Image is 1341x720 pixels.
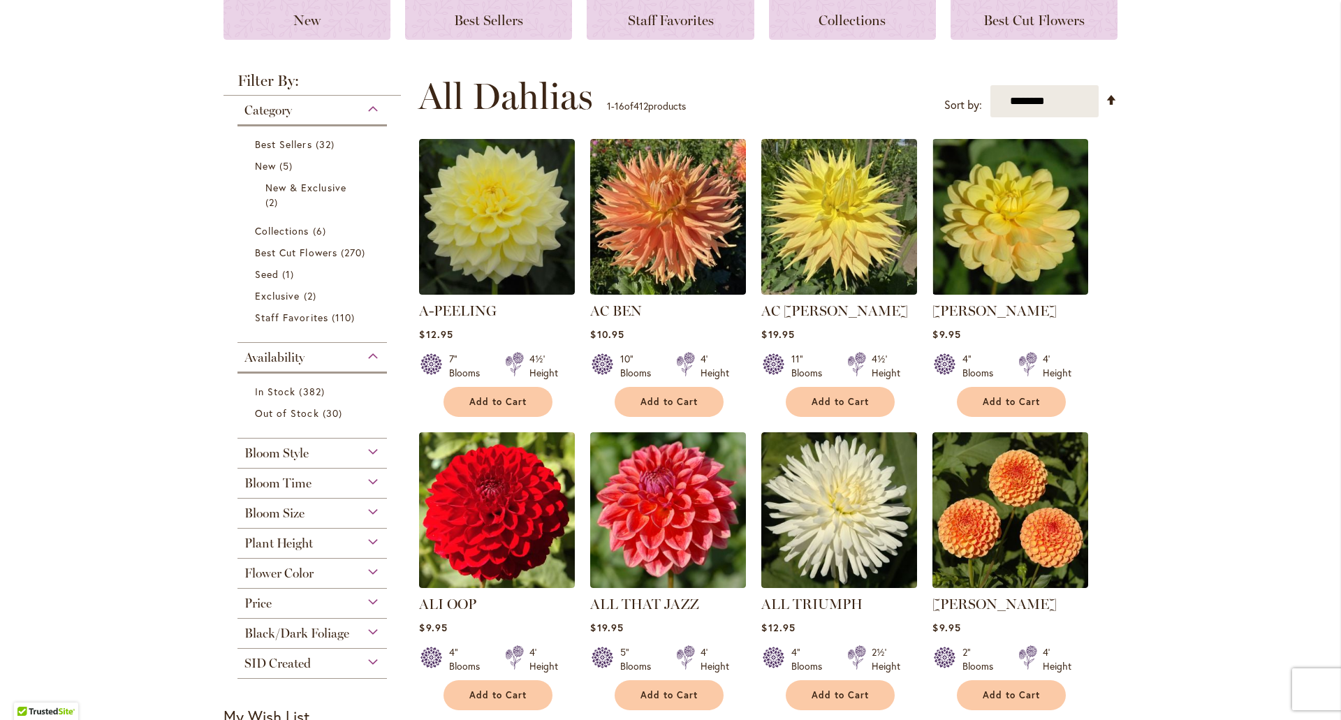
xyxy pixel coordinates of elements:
[299,384,328,399] span: 382
[1043,352,1071,380] div: 4' Height
[265,195,281,210] span: 2
[872,352,900,380] div: 4½' Height
[255,137,373,152] a: Best Sellers
[255,246,337,259] span: Best Cut Flowers
[628,12,714,29] span: Staff Favorites
[419,432,575,588] img: ALI OOP
[932,432,1088,588] img: AMBER QUEEN
[590,284,746,297] a: AC BEN
[819,12,886,29] span: Collections
[244,536,313,551] span: Plant Height
[640,689,698,701] span: Add to Cart
[761,302,908,319] a: AC [PERSON_NAME]
[454,12,523,29] span: Best Sellers
[244,350,305,365] span: Availability
[255,406,319,420] span: Out of Stock
[341,245,369,260] span: 270
[418,75,593,117] span: All Dahlias
[932,578,1088,591] a: AMBER QUEEN
[469,689,527,701] span: Add to Cart
[615,99,624,112] span: 16
[419,578,575,591] a: ALI OOP
[791,352,830,380] div: 11" Blooms
[761,578,917,591] a: ALL TRIUMPH
[932,596,1057,612] a: [PERSON_NAME]
[590,139,746,295] img: AC BEN
[265,181,346,194] span: New & Exclusive
[761,432,917,588] img: ALL TRIUMPH
[633,99,648,112] span: 412
[255,223,373,238] a: Collections
[529,645,558,673] div: 4' Height
[640,396,698,408] span: Add to Cart
[323,406,346,420] span: 30
[293,12,321,29] span: New
[244,626,349,641] span: Black/Dark Foliage
[529,352,558,380] div: 4½' Height
[419,596,476,612] a: ALI OOP
[255,267,279,281] span: Seed
[615,387,724,417] button: Add to Cart
[1043,645,1071,673] div: 4' Height
[255,224,309,237] span: Collections
[449,352,488,380] div: 7" Blooms
[761,284,917,297] a: AC Jeri
[620,352,659,380] div: 10" Blooms
[761,621,795,634] span: $12.95
[255,245,373,260] a: Best Cut Flowers
[932,302,1057,319] a: [PERSON_NAME]
[607,99,611,112] span: 1
[304,288,320,303] span: 2
[419,302,497,319] a: A-PEELING
[244,506,305,521] span: Bloom Size
[244,656,311,671] span: SID Created
[620,645,659,673] div: 5" Blooms
[615,680,724,710] button: Add to Cart
[590,621,623,634] span: $19.95
[255,289,300,302] span: Exclusive
[255,385,295,398] span: In Stock
[812,689,869,701] span: Add to Cart
[223,73,401,96] strong: Filter By:
[255,138,312,151] span: Best Sellers
[444,387,552,417] button: Add to Cart
[590,432,746,588] img: ALL THAT JAZZ
[590,302,642,319] a: AC BEN
[265,180,362,210] a: New &amp; Exclusive
[419,621,447,634] span: $9.95
[932,328,960,341] span: $9.95
[812,396,869,408] span: Add to Cart
[590,578,746,591] a: ALL THAT JAZZ
[419,328,453,341] span: $12.95
[701,352,729,380] div: 4' Height
[932,284,1088,297] a: AHOY MATEY
[419,284,575,297] a: A-Peeling
[444,680,552,710] button: Add to Cart
[282,267,298,281] span: 1
[449,645,488,673] div: 4" Blooms
[244,103,292,118] span: Category
[244,476,312,491] span: Bloom Time
[244,566,314,581] span: Flower Color
[701,645,729,673] div: 4' Height
[316,137,338,152] span: 32
[761,139,917,295] img: AC Jeri
[255,311,328,324] span: Staff Favorites
[469,396,527,408] span: Add to Cart
[332,310,358,325] span: 110
[983,689,1040,701] span: Add to Cart
[255,384,373,399] a: In Stock 382
[590,328,624,341] span: $10.95
[244,446,309,461] span: Bloom Style
[791,645,830,673] div: 4" Blooms
[255,310,373,325] a: Staff Favorites
[244,596,272,611] span: Price
[957,387,1066,417] button: Add to Cart
[957,680,1066,710] button: Add to Cart
[255,159,276,172] span: New
[786,680,895,710] button: Add to Cart
[786,387,895,417] button: Add to Cart
[983,12,1085,29] span: Best Cut Flowers
[983,396,1040,408] span: Add to Cart
[255,288,373,303] a: Exclusive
